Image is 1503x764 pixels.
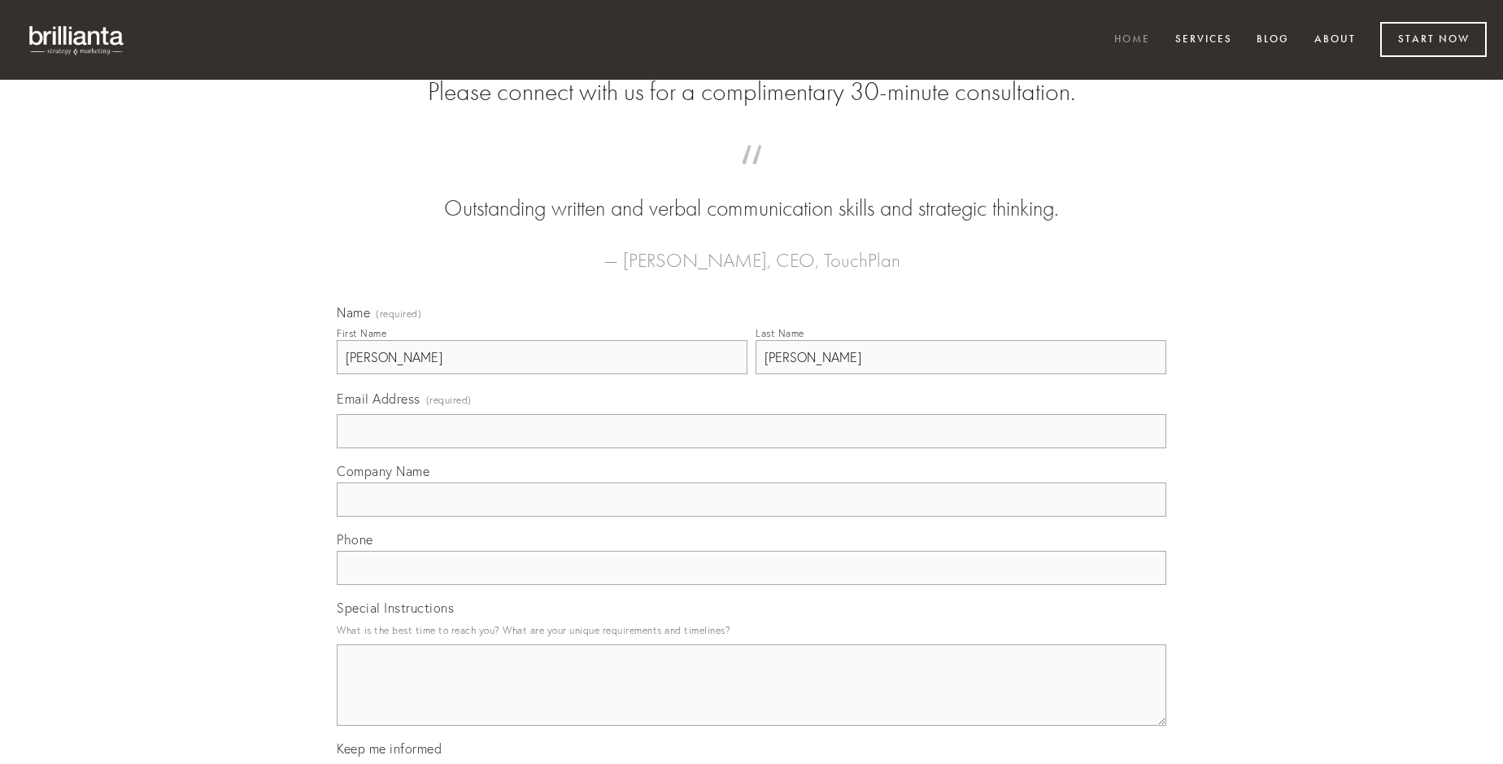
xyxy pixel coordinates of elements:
[756,327,804,339] div: Last Name
[337,531,373,548] span: Phone
[1104,27,1161,54] a: Home
[337,76,1166,107] h2: Please connect with us for a complimentary 30-minute consultation.
[16,16,138,63] img: brillianta - research, strategy, marketing
[363,161,1140,225] blockquote: Outstanding written and verbal communication skills and strategic thinking.
[337,327,386,339] div: First Name
[337,619,1166,641] p: What is the best time to reach you? What are your unique requirements and timelines?
[337,391,420,407] span: Email Address
[426,389,472,411] span: (required)
[1304,27,1366,54] a: About
[337,740,442,757] span: Keep me informed
[337,463,429,479] span: Company Name
[337,600,454,616] span: Special Instructions
[1380,22,1487,57] a: Start Now
[337,304,370,321] span: Name
[376,309,421,319] span: (required)
[363,225,1140,277] figcaption: — [PERSON_NAME], CEO, TouchPlan
[1165,27,1243,54] a: Services
[1246,27,1300,54] a: Blog
[363,161,1140,193] span: “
